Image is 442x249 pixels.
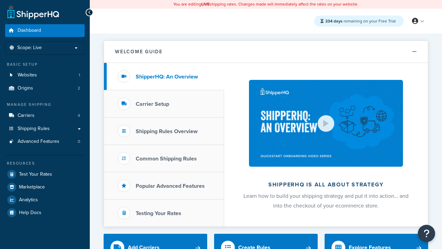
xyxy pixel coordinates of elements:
[19,172,52,177] span: Test Your Rates
[136,74,198,80] h3: ShipperHQ: An Overview
[18,85,33,91] span: Origins
[18,113,35,119] span: Carriers
[136,101,169,107] h3: Carrier Setup
[5,102,85,108] div: Manage Shipping
[5,82,85,95] a: Origins2
[19,184,45,190] span: Marketplace
[5,69,85,82] a: Websites1
[78,113,80,119] span: 4
[18,126,50,132] span: Shipping Rules
[201,1,210,7] b: LIVE
[18,139,59,145] span: Advanced Features
[5,109,85,122] li: Carriers
[19,210,41,216] span: Help Docs
[5,135,85,148] li: Advanced Features
[5,206,85,219] a: Help Docs
[242,182,410,188] h2: ShipperHQ is all about strategy
[104,41,428,63] button: Welcome Guide
[136,156,197,162] h3: Common Shipping Rules
[78,85,80,91] span: 2
[5,160,85,166] div: Resources
[115,49,163,54] h2: Welcome Guide
[5,181,85,193] a: Marketplace
[5,62,85,67] div: Basic Setup
[5,24,85,37] a: Dashboard
[18,28,41,34] span: Dashboard
[249,80,403,167] img: ShipperHQ is all about strategy
[78,139,80,145] span: 0
[5,135,85,148] a: Advanced Features0
[136,183,205,189] h3: Popular Advanced Features
[136,210,181,216] h3: Testing Your Rates
[5,109,85,122] a: Carriers4
[418,225,435,242] button: Open Resource Center
[5,82,85,95] li: Origins
[5,122,85,135] a: Shipping Rules
[325,18,343,24] strong: 234 days
[243,192,409,210] span: Learn how to build your shipping strategy and put it into action… and into the checkout of your e...
[5,168,85,181] a: Test Your Rates
[79,72,80,78] span: 1
[19,197,38,203] span: Analytics
[5,194,85,206] a: Analytics
[17,45,42,51] span: Scope: Live
[325,18,396,24] span: remaining on your Free Trial
[18,72,37,78] span: Websites
[5,69,85,82] li: Websites
[136,128,198,135] h3: Shipping Rules Overview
